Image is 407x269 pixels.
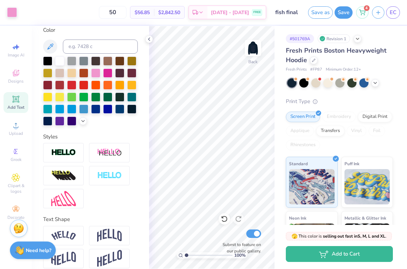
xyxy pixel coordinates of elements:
[289,223,335,259] img: Neon Ink
[43,26,138,34] div: Color
[386,6,400,19] a: EC
[7,104,24,110] span: Add Text
[344,160,359,167] span: Puff Ink
[26,247,51,254] strong: Need help?
[310,67,322,73] span: # FP87
[335,6,353,19] button: Save
[51,231,76,240] img: Arc
[318,34,350,43] div: Revision 1
[344,223,390,259] img: Metallic & Glitter Ink
[308,6,333,19] button: Save as
[291,233,297,240] span: 🫣
[135,9,150,16] span: $56.85
[248,59,258,65] div: Back
[289,214,306,222] span: Neon Ink
[344,214,386,222] span: Metallic & Glitter Ink
[99,6,126,19] input: – –
[51,170,76,181] img: 3d Illusion
[9,131,23,136] span: Upload
[211,9,249,16] span: [DATE] - [DATE]
[286,112,320,122] div: Screen Print
[322,112,356,122] div: Embroidery
[8,78,24,84] span: Designs
[286,126,314,136] div: Applique
[286,140,320,150] div: Rhinestones
[4,183,28,194] span: Clipart & logos
[286,34,314,43] div: # 501769A
[286,67,307,73] span: Fresh Prints
[158,9,180,16] span: $2,842.50
[51,252,76,265] img: Flag
[286,246,393,262] button: Add to Cart
[253,10,261,15] span: FREE
[358,112,392,122] div: Digital Print
[51,149,76,157] img: Stroke
[286,46,387,64] span: Fresh Prints Boston Heavyweight Hoodie
[270,5,305,19] input: Untitled Design
[43,215,138,223] div: Text Shape
[316,126,344,136] div: Transfers
[286,97,393,106] div: Print Type
[97,250,122,267] img: Rise
[291,233,387,239] span: This color is .
[289,160,308,167] span: Standard
[43,133,138,141] div: Styles
[289,169,335,204] img: Standard
[323,233,385,239] strong: selling out fast in S, M, L and XL
[97,229,122,242] img: Arch
[11,157,22,162] span: Greek
[246,41,260,55] img: Back
[234,252,246,258] span: 100 %
[7,215,24,220] span: Decorate
[219,241,261,254] label: Submit to feature on our public gallery.
[51,191,76,206] img: Free Distort
[368,126,385,136] div: Foil
[390,8,396,17] span: EC
[97,172,122,180] img: Negative Space
[326,67,361,73] span: Minimum Order: 12 +
[347,126,366,136] div: Vinyl
[364,5,370,11] span: 4
[63,40,138,54] input: e.g. 7428 c
[344,169,390,204] img: Puff Ink
[97,148,122,157] img: Shadow
[8,52,24,58] span: Image AI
